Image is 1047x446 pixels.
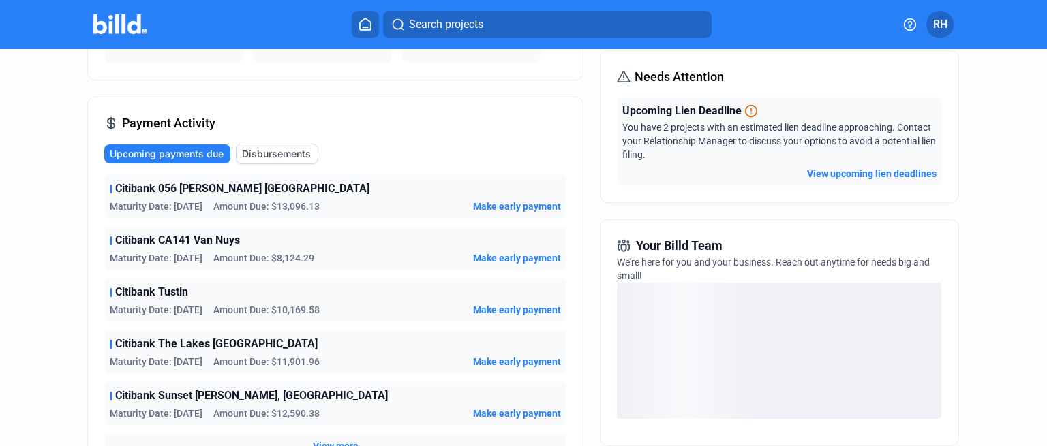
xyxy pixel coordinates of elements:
span: Amount Due: $13,096.13 [213,200,320,213]
button: Disbursements [236,144,318,164]
span: Needs Attention [635,67,724,86]
button: RH [926,11,954,38]
span: Upcoming Lien Deadline [622,103,742,119]
img: Billd Company Logo [93,14,147,34]
span: Maturity Date: [DATE] [110,200,202,213]
span: You have 2 projects with an estimated lien deadline approaching. Contact your Relationship Manage... [622,122,936,160]
span: Amount Due: $8,124.29 [213,251,314,265]
span: Amount Due: $10,169.58 [213,303,320,317]
span: Amount Due: $11,901.96 [213,355,320,368]
button: Upcoming payments due [104,144,230,163]
span: We're here for you and your business. Reach out anytime for needs big and small! [617,257,930,281]
span: Upcoming payments due [110,147,224,161]
button: Make early payment [473,251,561,265]
span: Maturity Date: [DATE] [110,355,202,368]
span: Citibank Sunset [PERSON_NAME], [GEOGRAPHIC_DATA] [115,387,388,404]
span: Maturity Date: [DATE] [110,407,202,420]
span: Your Billd Team [636,236,723,255]
button: View upcoming lien deadlines [807,167,937,180]
button: Search projects [383,11,712,38]
span: Maturity Date: [DATE] [110,303,202,317]
span: Citibank 056 [PERSON_NAME] [GEOGRAPHIC_DATA] [115,180,369,197]
span: Amount Due: $12,590.38 [213,407,320,420]
button: Make early payment [473,407,561,420]
button: Make early payment [473,303,561,317]
span: Payment Activity [122,114,215,133]
button: Make early payment [473,355,561,368]
span: RH [933,16,947,33]
span: Citibank Tustin [115,284,188,300]
span: Citibank CA141 Van Nuys [115,232,240,249]
span: Maturity Date: [DATE] [110,251,202,265]
span: Search projects [409,16,483,33]
button: Make early payment [473,200,561,213]
span: Citibank The Lakes [GEOGRAPHIC_DATA] [115,336,318,352]
span: Disbursements [242,147,311,161]
div: loading [617,283,941,419]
